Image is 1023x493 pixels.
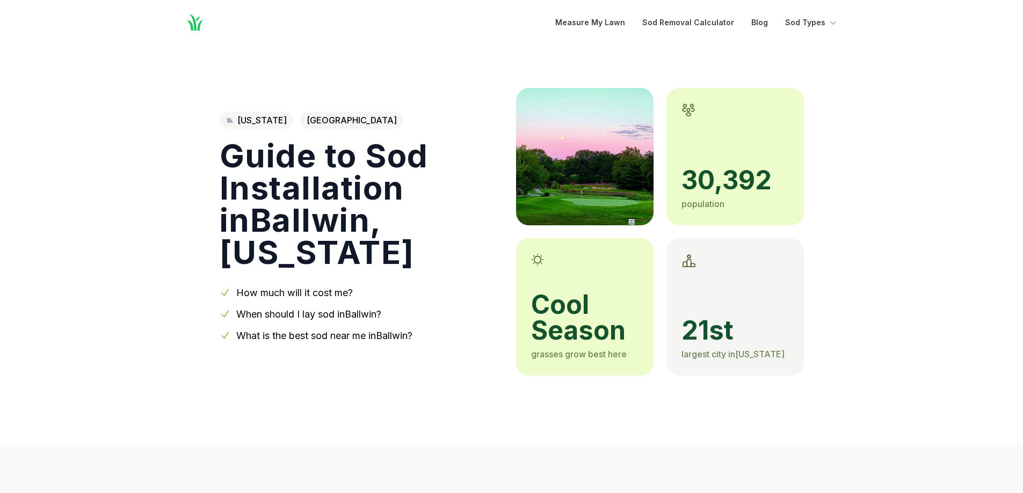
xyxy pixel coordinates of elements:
[531,292,639,343] span: cool season
[681,318,789,343] span: 21st
[300,112,403,129] span: [GEOGRAPHIC_DATA]
[642,16,734,29] a: Sod Removal Calculator
[681,349,785,359] span: largest city in [US_STATE]
[555,16,625,29] a: Measure My Lawn
[220,139,499,268] h1: Guide to Sod Installation in Ballwin , [US_STATE]
[751,16,768,29] a: Blog
[236,287,353,298] a: How much will it cost me?
[531,349,627,359] span: grasses grow best here
[516,88,654,225] img: A picture of Ballwin
[220,112,293,129] a: [US_STATE]
[236,330,412,341] a: What is the best sod near me inBallwin?
[785,16,838,29] button: Sod Types
[226,117,233,124] img: Missouri state outline
[236,308,381,320] a: When should I lay sod inBallwin?
[681,198,724,209] span: population
[681,167,789,193] span: 30,392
